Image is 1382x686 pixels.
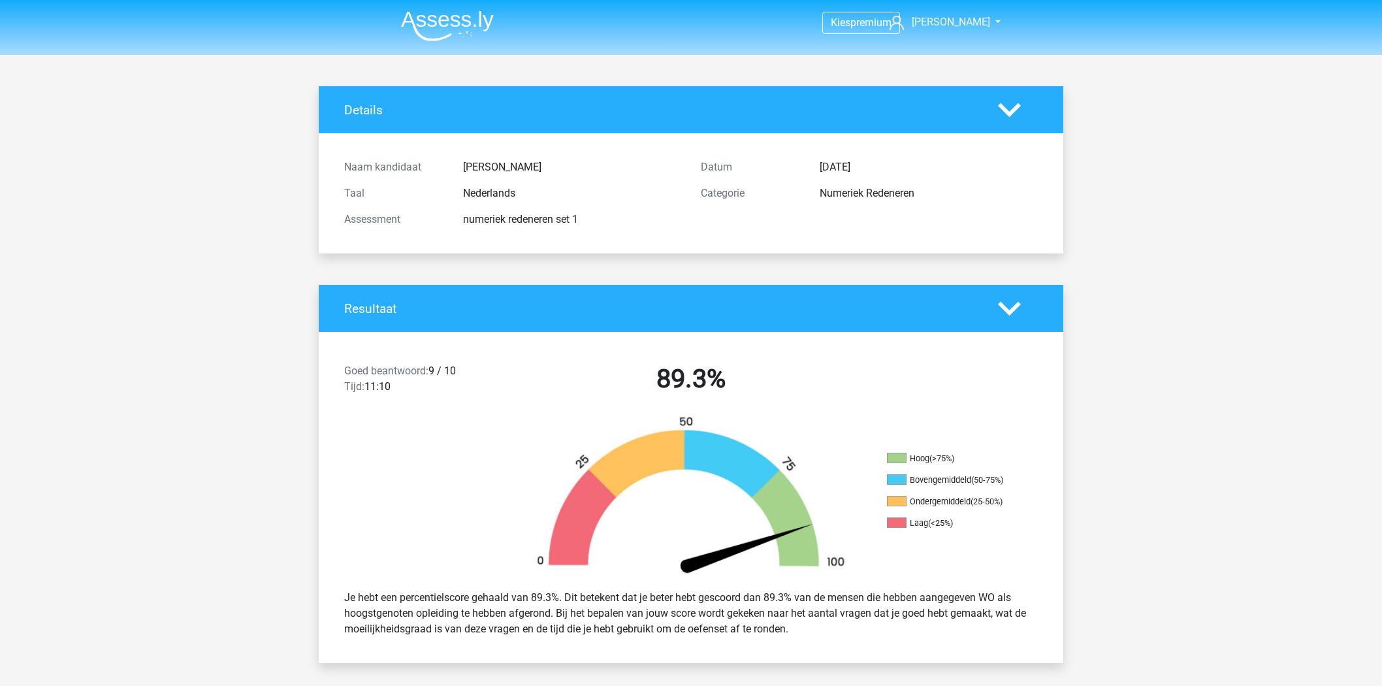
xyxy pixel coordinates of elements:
div: (25-50%) [971,497,1003,506]
div: Naam kandidaat [334,159,453,175]
a: Kiespremium [823,14,899,31]
h4: Resultaat [344,301,978,316]
span: Kies [831,16,850,29]
img: 89.5aedc6aefd8c.png [515,416,867,580]
div: (>75%) [929,453,954,463]
div: (50-75%) [971,475,1003,485]
div: [PERSON_NAME] [453,159,691,175]
li: Ondergemiddeld [887,496,1018,508]
li: Bovengemiddeld [887,474,1018,486]
span: Tijd: [344,380,364,393]
img: Assessly [401,10,494,41]
li: Hoog [887,453,1018,465]
div: (<25%) [928,518,953,528]
h2: 89.3% [522,363,860,395]
div: Assessment [334,212,453,227]
a: [PERSON_NAME] [884,14,991,30]
h4: Details [344,103,978,118]
span: premium [850,16,892,29]
li: Laag [887,517,1018,529]
div: Numeriek Redeneren [810,186,1048,201]
div: numeriek redeneren set 1 [453,212,691,227]
div: Nederlands [453,186,691,201]
div: [DATE] [810,159,1048,175]
div: Taal [334,186,453,201]
div: 9 / 10 11:10 [334,363,513,400]
span: [PERSON_NAME] [912,16,990,28]
span: Goed beantwoord: [344,365,428,377]
div: Categorie [691,186,810,201]
div: Je hebt een percentielscore gehaald van 89.3%. Dit betekent dat je beter hebt gescoord dan 89.3% ... [334,585,1048,642]
div: Datum [691,159,810,175]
